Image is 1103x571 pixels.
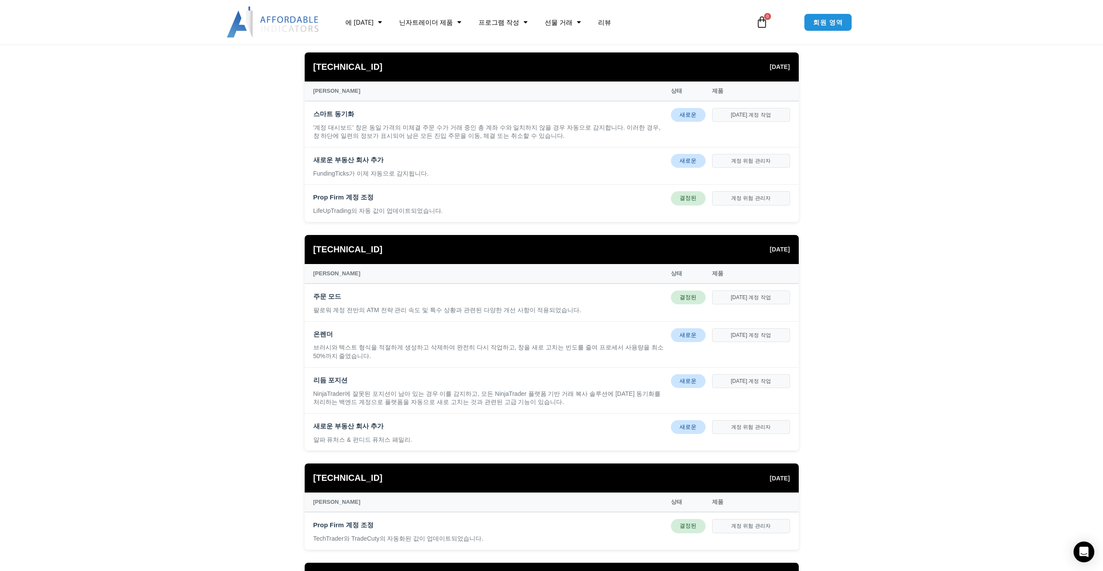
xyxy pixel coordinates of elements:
a: 0 [743,10,781,35]
a: 프로그램 작성 [470,12,536,32]
font: 새로운 [680,378,696,384]
font: 제품 [712,88,723,94]
font: [DATE] 계정 작업 [731,332,771,338]
font: 계정 위험 관리자 [731,523,771,529]
font: Prop Firm 계정 조정 [313,521,374,529]
font: 브러시와 텍스트 형식을 적절하게 생성하고 삭제하여 완전히 다시 작업하고, 창을 새로 고치는 빈도를 줄여 프로세서 사용량을 최소 50%까지 줄였습니다. [313,344,664,359]
font: 닌자트레이더 제품 [399,18,453,26]
font: FundingTicks가 이제 자동으로 감지됩니다. [313,170,429,177]
font: 새로운 부동산 회사 추가 [313,156,384,163]
font: 프로그램 작성 [478,18,519,26]
font: [DATE] 계정 작업 [731,112,771,118]
font: 새로운 [680,424,696,430]
font: 새로운 [680,332,696,338]
font: 계정 위험 관리자 [731,195,771,201]
font: TechTrader와 TradeCuty의 자동화된 값이 업데이트되었습니다. [313,535,484,542]
nav: 메뉴 [337,12,746,32]
font: [TECHNICAL_ID] [313,473,383,483]
font: 리뷰 [598,18,611,26]
font: 상태 [671,270,682,277]
font: 새로운 [680,111,696,118]
font: 새로운 [680,157,696,164]
font: 결정된 [680,195,696,201]
font: LifeUpTrading의 자동 값이 업데이트되었습니다. [313,207,443,214]
font: [PERSON_NAME] [313,499,361,505]
font: 제품 [712,270,723,277]
font: 새로운 부동산 회사 추가 [313,422,384,430]
font: 회원 영역 [813,18,843,26]
font: [DATE] 계정 작업 [731,294,771,300]
a: 닌자트레이더 제품 [390,12,470,32]
font: 주문 모드 [313,293,341,300]
font: 제품 [712,499,723,505]
font: [PERSON_NAME] [313,270,361,277]
font: 계정 위험 관리자 [731,158,771,164]
font: [DATE] [770,475,790,482]
font: NinjaTrader에 잘못된 포지션이 남아 있는 경우 이를 감지하고, 모든 NinjaTrader 플랫폼 기반 거래 복사 솔루션에 [DATE] 동기화를 처리하는 백엔드 계정으... [313,390,660,406]
font: 상태 [671,499,682,505]
div: 인터콤 메신저 열기 [1074,542,1094,562]
a: 선물 거래 [536,12,589,32]
a: 회원 영역 [804,13,852,31]
a: 에 [DATE] [337,12,390,32]
font: 결정된 [680,522,696,529]
font: 상태 [671,88,682,94]
font: [DATE] [770,246,790,253]
font: [PERSON_NAME] [313,88,361,94]
font: [TECHNICAL_ID] [313,62,383,72]
font: 알파 퓨처스 & 펀디드 퓨처스 패밀리. [313,436,413,443]
font: 팔로워 계정 전반의 ATM 전략 관리 속도 및 특수 상황과 관련된 다양한 개선 사항이 적용되었습니다. [313,307,582,313]
img: LogoAI | 저렴한 지표 – NinjaTrader [227,7,320,38]
font: '계정 대시보드' 창은 동일 가격의 미체결 주문 수가 거래 중인 총 계좌 수와 일치하지 않을 경우 자동으로 감지합니다. 이러한 경우, 창 하단에 일련의 정보가 표시되어 남은 ... [313,124,660,140]
font: 선물 거래 [545,18,573,26]
font: [DATE] 계정 작업 [731,378,771,384]
font: 온렌더 [313,330,333,338]
font: 계정 위험 관리자 [731,424,771,430]
font: 결정된 [680,294,696,300]
font: 0 [766,13,769,19]
font: 에 [DATE] [345,18,374,26]
font: [DATE] [770,63,790,70]
font: 스마트 동기화 [313,110,354,117]
font: Prop Firm 계정 조정 [313,193,374,201]
a: 리뷰 [589,12,620,32]
font: 리듬 포지션 [313,376,348,384]
font: [TECHNICAL_ID] [313,245,383,254]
